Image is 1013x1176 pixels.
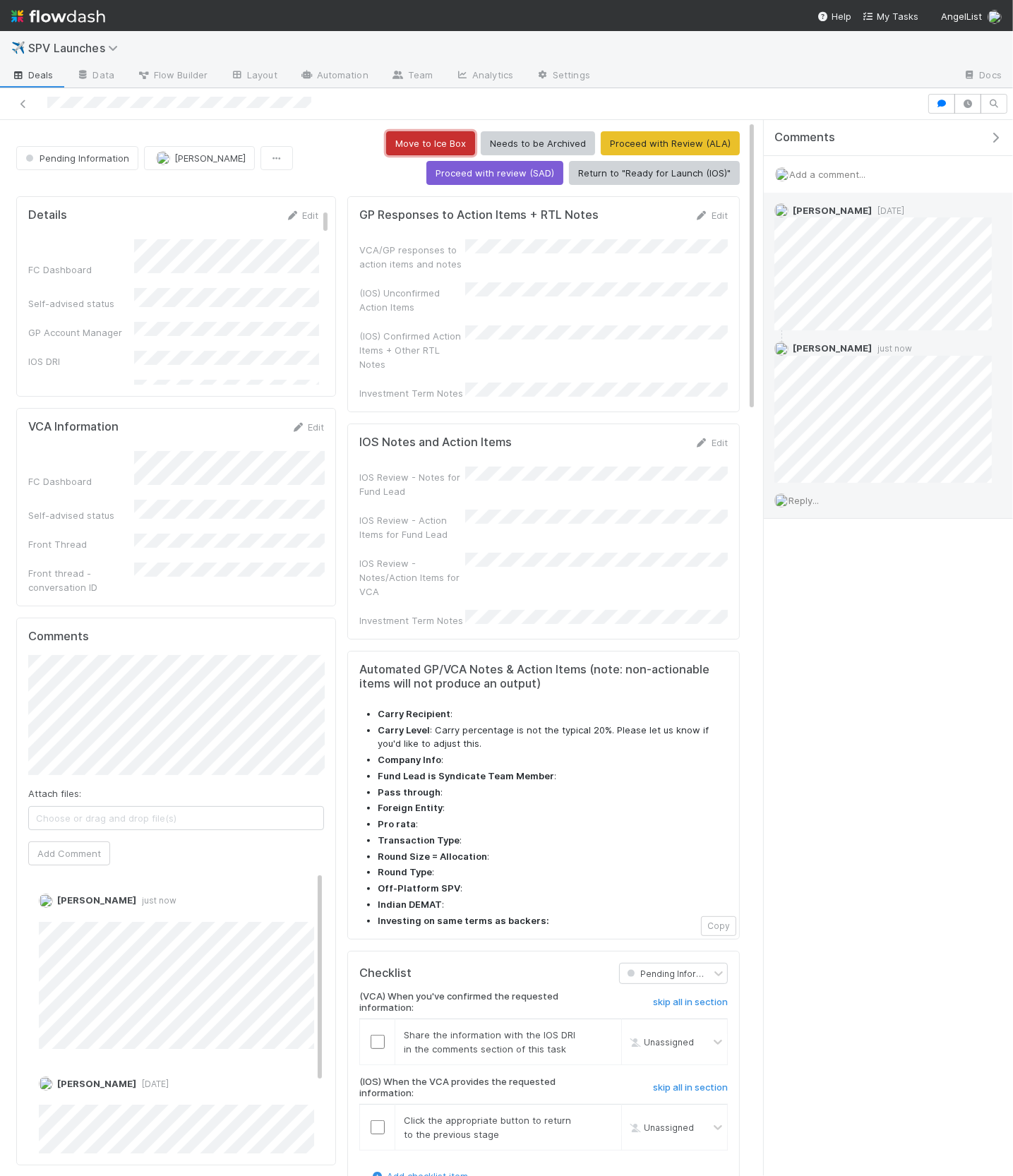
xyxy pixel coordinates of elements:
img: avatar_04f2f553-352a-453f-b9fb-c6074dc60769.png [39,894,53,908]
strong: Pro rata [378,818,416,829]
h5: Checklist [359,966,412,980]
h6: (VCA) When you've confirmed the requested information: [359,991,598,1013]
li: : [378,817,728,832]
button: Needs to be Archived [481,131,595,155]
h5: Details [28,208,67,222]
strong: Carry Recipient [378,708,450,719]
span: [DATE] [136,1079,169,1089]
h5: Automated GP/VCA Notes & Action Items (note: non-actionable items will not produce an output) [359,663,728,690]
div: FC Dashboard [28,263,134,277]
div: (IOS) Confirmed Action Items + Other RTL Notes [359,329,465,371]
a: Flow Builder [126,65,219,88]
li: : [378,753,728,767]
span: My Tasks [863,11,918,22]
span: ✈️ [11,42,25,54]
button: Move to Ice Box [386,131,475,155]
img: logo-inverted-e16ddd16eac7371096b0.svg [11,4,105,28]
a: skip all in section [653,1082,728,1099]
li: : [378,898,728,912]
a: Team [380,65,444,88]
img: avatar_04f2f553-352a-453f-b9fb-c6074dc60769.png [775,167,789,181]
span: Share the information with the IOS DRI in the comments section of this task [404,1029,575,1055]
li: : [378,786,728,800]
div: Help [817,9,851,23]
strong: Pass through [378,786,440,798]
span: Pending Information [23,152,129,164]
a: Settings [525,65,601,88]
a: Data [65,65,126,88]
img: avatar_04f2f553-352a-453f-b9fb-c6074dc60769.png [774,342,789,356]
div: IOS DRI [28,354,134,368]
a: Edit [695,210,728,221]
span: [PERSON_NAME] [57,1078,136,1089]
span: Comments [774,131,835,145]
strong: Round Size = Allocation [378,851,487,862]
strong: Company Info [378,754,441,765]
span: Add a comment... [789,169,865,180]
label: Attach files: [28,786,81,800]
strong: Off-Platform SPV [378,882,460,894]
span: just now [872,343,912,354]
span: just now [136,895,176,906]
li: : [378,834,728,848]
a: Automation [289,65,380,88]
span: [PERSON_NAME] [793,342,872,354]
button: Proceed with Review (ALA) [601,131,740,155]
div: (IOS) Unconfirmed Action Items [359,286,465,314]
span: Unassigned [627,1122,694,1133]
div: IOS Review - Notes for Fund Lead [359,470,465,498]
strong: Transaction Type [378,834,460,846]
button: [PERSON_NAME] [144,146,255,170]
span: Unassigned [627,1037,694,1048]
a: Edit [285,210,318,221]
strong: Indian DEMAT [378,899,442,910]
img: avatar_04f2f553-352a-453f-b9fb-c6074dc60769.png [774,493,789,508]
a: skip all in section [653,997,728,1014]
li: : [378,769,728,784]
h5: IOS Notes and Action Items [359,436,512,450]
span: [PERSON_NAME] [793,205,872,216]
h6: skip all in section [653,1082,728,1093]
span: Pending Information [624,968,724,979]
img: avatar_04f2f553-352a-453f-b9fb-c6074dc60769.png [156,151,170,165]
div: FC Dashboard [28,474,134,488]
img: avatar_04f2f553-352a-453f-b9fb-c6074dc60769.png [988,10,1002,24]
span: Flow Builder [137,68,208,82]
button: Copy [701,916,736,936]
span: [PERSON_NAME] [174,152,246,164]
h6: skip all in section [653,997,728,1008]
h6: (IOS) When the VCA provides the requested information: [359,1076,598,1098]
div: VCA/GP responses to action items and notes [359,243,465,271]
div: GP Account Manager [28,325,134,340]
button: Proceed with review (SAD) [426,161,563,185]
a: Docs [952,65,1013,88]
li: : [378,707,728,721]
div: Ready to Launch DRI [28,383,134,397]
a: Edit [695,437,728,448]
a: My Tasks [863,9,918,23]
span: Choose or drag and drop file(s) [29,807,323,829]
span: AngelList [941,11,982,22]
span: [DATE] [872,205,904,216]
div: Front Thread [28,537,134,551]
div: IOS Review - Notes/Action Items for VCA [359,556,465,599]
a: Layout [219,65,289,88]
span: [PERSON_NAME] [57,894,136,906]
button: Pending Information [16,146,138,170]
span: Deals [11,68,54,82]
button: Add Comment [28,841,110,865]
div: Investment Term Notes [359,613,465,628]
strong: Round Type [378,866,432,877]
strong: Fund Lead is Syndicate Team Member [378,770,554,781]
div: Self-advised status [28,296,134,311]
li: : Carry percentage is not the typical 20%. Please let us know if you'd like to adjust this. [378,724,728,751]
span: Reply... [789,495,819,506]
img: avatar_04f2f553-352a-453f-b9fb-c6074dc60769.png [774,203,789,217]
strong: Foreign Entity [378,802,443,813]
strong: Carry Level [378,724,430,736]
div: Front thread - conversation ID [28,566,134,594]
span: SPV Launches [28,41,125,55]
li: : [378,850,728,864]
li: : [378,865,728,880]
a: Edit [291,421,324,433]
